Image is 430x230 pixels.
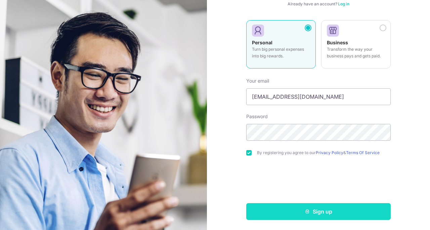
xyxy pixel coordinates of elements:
[338,1,349,6] a: Log in
[327,40,348,45] strong: Business
[246,1,391,7] div: Already have an account?
[246,88,391,105] input: Enter your Email
[316,150,343,155] a: Privacy Policy
[346,150,380,155] a: Terms Of Service
[246,203,391,220] button: Sign up
[257,150,391,155] label: By registering you agree to our &
[267,169,370,195] iframe: reCAPTCHA
[327,46,385,59] p: Transform the way your business pays and gets paid.
[252,46,310,59] p: Turn big personal expenses into big rewards.
[246,113,268,120] label: Password
[252,40,272,45] strong: Personal
[321,20,391,73] a: Business Transform the way your business pays and gets paid.
[246,20,316,73] a: Personal Turn big personal expenses into big rewards.
[246,78,269,84] label: Your email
